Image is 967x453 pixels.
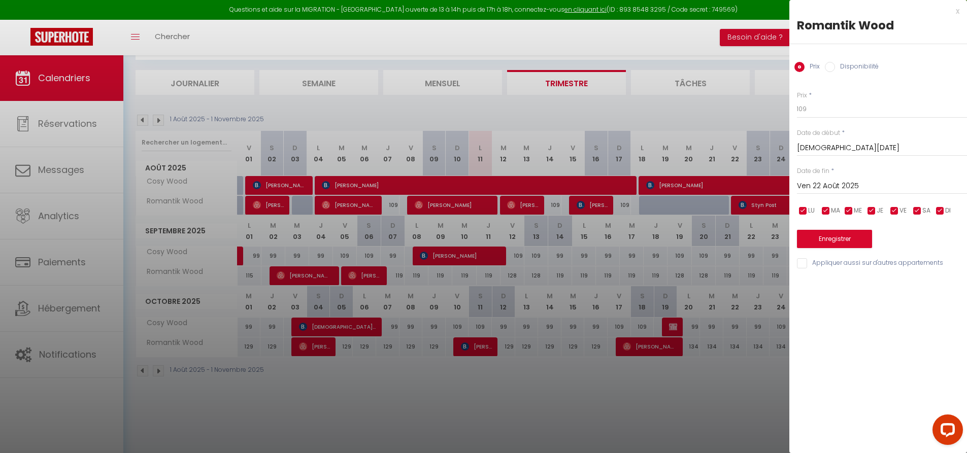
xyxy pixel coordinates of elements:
[835,62,879,73] label: Disponibilité
[789,5,959,17] div: x
[797,128,840,138] label: Date de début
[808,206,815,216] span: LU
[797,230,872,248] button: Enregistrer
[797,91,807,100] label: Prix
[924,410,967,453] iframe: LiveChat chat widget
[831,206,840,216] span: MA
[797,17,959,33] div: Romantik Wood
[922,206,930,216] span: SA
[877,206,883,216] span: JE
[797,166,829,176] label: Date de fin
[945,206,951,216] span: DI
[854,206,862,216] span: ME
[899,206,907,216] span: VE
[805,62,820,73] label: Prix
